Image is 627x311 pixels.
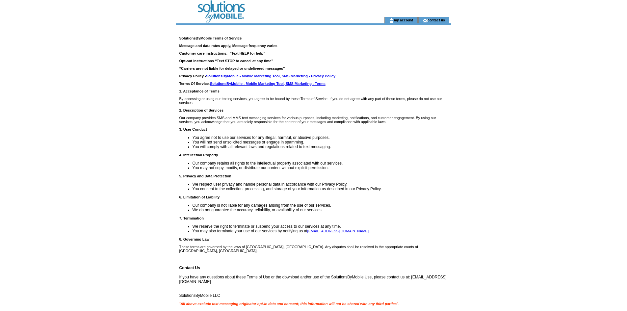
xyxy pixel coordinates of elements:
[179,82,326,86] strong: Terms Of Service-
[193,224,451,229] li: We reserve the right to terminate or suspend your access to our services at any time.
[179,153,218,157] strong: 4. Intellectual Property
[179,59,273,63] strong: Opt-out instructions “Text STOP to cancel at any time”
[179,36,451,306] span: If you have any questions about these Terms of Use or the download and/or use of the SolutionsByM...
[206,74,335,78] a: SolutionsByMobile - Mobile Marketing Tool, SMS Marketing - Privacy Policy
[193,135,451,140] li: You agree not to use our services for any illegal, harmful, or abusive purposes.
[193,144,451,149] li: You will comply with all relevant laws and regulations related to text messaging.
[179,266,200,270] strong: Contact Us
[179,66,285,70] strong: “Carriers are not liable for delayed or undelivered messages”
[193,203,451,208] li: Our company is not liable for any damages arising from the use of our services.
[179,245,451,253] p: These terms are governed by the laws of [GEOGRAPHIC_DATA], [GEOGRAPHIC_DATA]. Any disputes shall ...
[179,174,231,178] strong: 5. Privacy and Data Protection
[193,161,451,166] li: Our company retains all rights to the intellectual property associated with our services.
[179,216,204,220] strong: 7. Termination
[394,18,413,22] a: my account
[179,97,451,105] p: By accessing or using our texting services, you agree to be bound by these Terms of Service. If y...
[307,229,369,233] a: [EMAIL_ADDRESS][DOMAIN_NAME]
[180,302,397,306] strong: All above exclude text messaging originator opt-in data and consent; this information will not be...
[179,302,399,306] em: “ ”.
[193,208,451,212] li: We do not guarantee the accuracy, reliability, or availability of our services.
[389,18,394,23] img: account_icon.gif;jsessionid=60F130D6AA88999A8D4E6D9C6431AB0C
[428,18,445,22] a: contact us
[179,36,242,40] strong: SolutionsByMobile Terms of Service
[193,187,451,191] li: You consent to the collection, processing, and storage of your information as described in our Pr...
[193,229,451,233] li: You may also terminate your use of our services by notifying us at
[179,108,224,112] strong: 2. Description of Services
[193,182,451,187] li: We respect user privacy and handle personal data in accordance with our Privacy Policy.
[179,195,220,199] strong: 6. Limitation of Liability
[193,140,451,144] li: You will not send unsolicited messages or engage in spamming.
[179,127,207,131] strong: 3. User Conduct
[193,166,451,170] li: You may not copy, modify, or distribute our content without explicit permission.
[179,44,277,48] strong: Message and data rates apply, Message frequency varies
[179,74,336,78] strong: Privacy Policy -
[179,51,265,55] strong: Customer care instructions: “Text HELP for help”
[210,82,326,86] a: SolutionsByMobile - Mobile Marketing Tool, SMS Marketing - Terms
[179,116,451,124] p: Our company provides SMS and MMS text messaging services for various purposes, including marketin...
[179,237,210,241] strong: 8. Governing Law
[423,18,428,23] img: contact_us_icon.gif;jsessionid=60F130D6AA88999A8D4E6D9C6431AB0C
[179,89,220,93] strong: 1. Acceptance of Terms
